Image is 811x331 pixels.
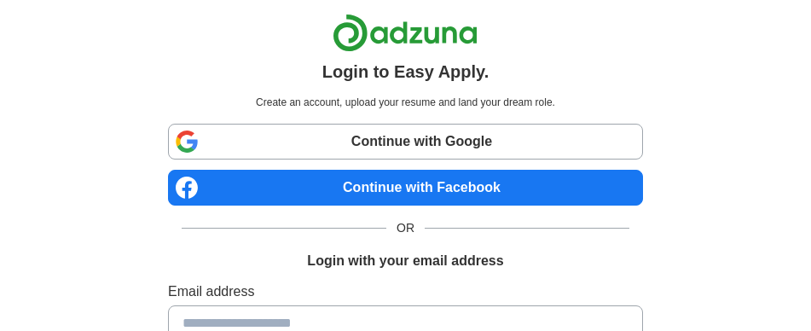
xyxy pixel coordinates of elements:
p: Create an account, upload your resume and land your dream role. [171,95,640,110]
img: Adzuna logo [333,14,478,52]
a: Continue with Google [168,124,643,160]
h1: Login to Easy Apply. [322,59,489,84]
label: Email address [168,282,643,302]
a: Continue with Facebook [168,170,643,206]
h1: Login with your email address [307,251,503,271]
span: OR [386,219,425,237]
